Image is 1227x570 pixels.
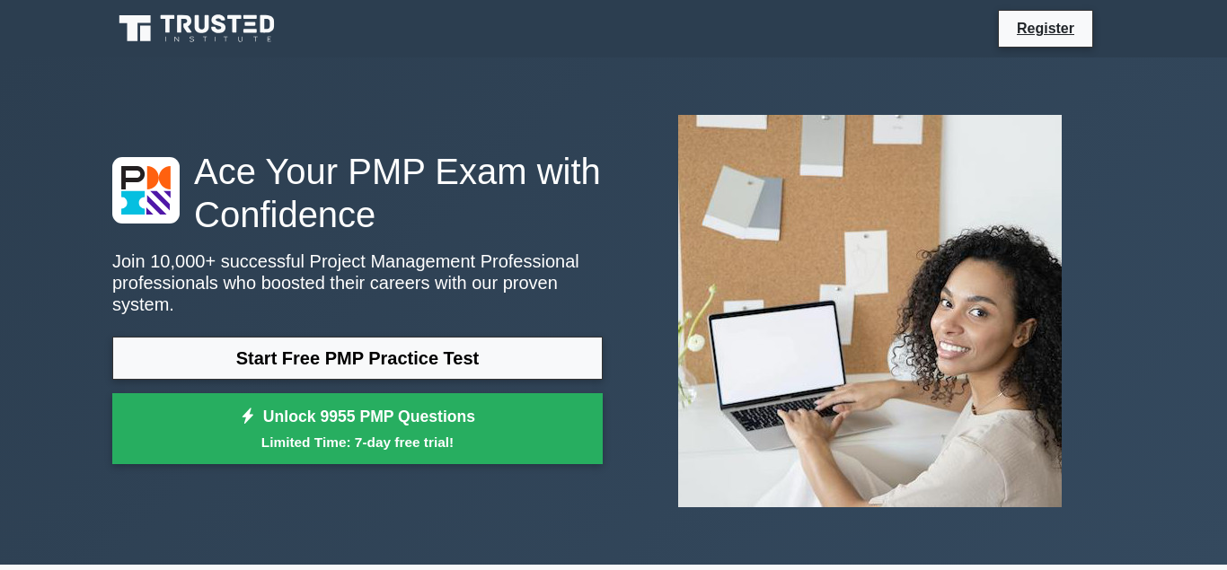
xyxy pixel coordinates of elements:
[112,393,603,465] a: Unlock 9955 PMP QuestionsLimited Time: 7-day free trial!
[112,250,603,315] p: Join 10,000+ successful Project Management Professional professionals who boosted their careers w...
[112,337,603,380] a: Start Free PMP Practice Test
[135,432,580,452] small: Limited Time: 7-day free trial!
[112,150,603,236] h1: Ace Your PMP Exam with Confidence
[1006,17,1085,39] a: Register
